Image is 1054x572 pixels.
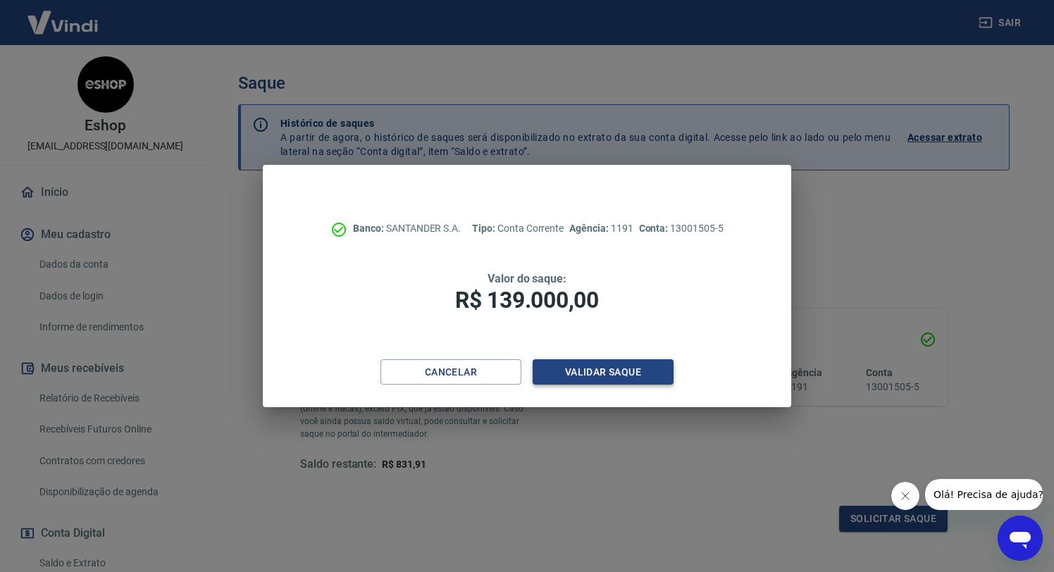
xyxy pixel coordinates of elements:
button: Cancelar [380,359,521,385]
span: R$ 139.000,00 [455,287,599,313]
span: Agência: [569,223,611,234]
iframe: Botão para abrir a janela de mensagens [998,516,1043,561]
span: Olá! Precisa de ajuda? [8,10,118,21]
button: Validar saque [533,359,674,385]
iframe: Fechar mensagem [891,482,919,510]
p: 13001505-5 [639,221,724,236]
p: Conta Corrente [472,221,564,236]
span: Tipo: [472,223,497,234]
p: 1191 [569,221,633,236]
span: Valor do saque: [488,272,566,285]
p: SANTANDER S.A. [353,221,461,236]
iframe: Mensagem da empresa [925,479,1043,510]
span: Conta: [639,223,671,234]
span: Banco: [353,223,386,234]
